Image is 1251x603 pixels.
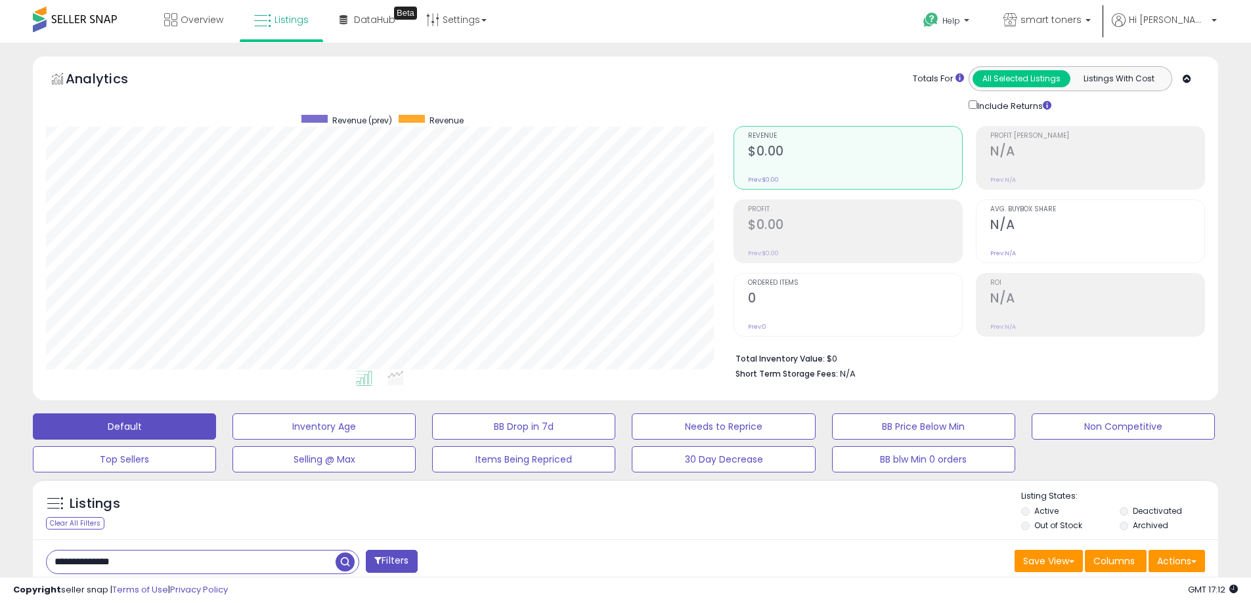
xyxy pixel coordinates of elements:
[274,13,309,26] span: Listings
[1085,550,1147,572] button: Columns
[748,249,779,257] small: Prev: $0.00
[13,583,61,596] strong: Copyright
[1112,13,1217,43] a: Hi [PERSON_NAME]
[1129,13,1208,26] span: Hi [PERSON_NAME]
[990,323,1016,331] small: Prev: N/A
[366,550,417,573] button: Filters
[990,144,1204,161] h2: N/A
[232,446,416,472] button: Selling @ Max
[332,115,392,126] span: Revenue (prev)
[832,446,1015,472] button: BB blw Min 0 orders
[973,70,1070,87] button: All Selected Listings
[990,206,1204,213] span: Avg. Buybox Share
[170,583,228,596] a: Privacy Policy
[748,280,962,287] span: Ordered Items
[748,206,962,213] span: Profit
[46,517,104,530] div: Clear All Filters
[832,413,1015,440] button: BB Price Below Min
[1149,550,1205,572] button: Actions
[66,70,154,91] h5: Analytics
[394,7,417,20] div: Tooltip anchor
[33,446,216,472] button: Top Sellers
[942,15,960,26] span: Help
[1133,520,1168,531] label: Archived
[735,368,838,379] b: Short Term Storage Fees:
[923,12,939,28] i: Get Help
[735,353,825,364] b: Total Inventory Value:
[1188,583,1238,596] span: 2025-09-16 17:12 GMT
[632,446,815,472] button: 30 Day Decrease
[748,291,962,308] h2: 0
[990,249,1016,257] small: Prev: N/A
[1015,550,1083,572] button: Save View
[432,413,615,440] button: BB Drop in 7d
[748,217,962,235] h2: $0.00
[913,2,982,43] a: Help
[632,413,815,440] button: Needs to Reprice
[13,584,228,596] div: seller snap | |
[913,73,964,85] div: Totals For
[748,144,962,161] h2: $0.00
[1034,505,1059,516] label: Active
[840,367,856,380] span: N/A
[1034,520,1082,531] label: Out of Stock
[1032,413,1215,440] button: Non Competitive
[748,133,962,140] span: Revenue
[112,583,168,596] a: Terms of Use
[33,413,216,440] button: Default
[990,217,1204,235] h2: N/A
[432,446,615,472] button: Items Being Repriced
[181,13,223,26] span: Overview
[354,13,395,26] span: DataHub
[1133,505,1182,516] label: Deactivated
[990,280,1204,287] span: ROI
[1021,490,1218,503] p: Listing States:
[990,133,1204,140] span: Profit [PERSON_NAME]
[748,323,766,331] small: Prev: 0
[990,176,1016,184] small: Prev: N/A
[1021,13,1082,26] span: smart toners
[1093,554,1135,568] span: Columns
[1070,70,1168,87] button: Listings With Cost
[735,350,1195,365] li: $0
[990,291,1204,308] h2: N/A
[959,98,1067,113] div: Include Returns
[232,413,416,440] button: Inventory Age
[748,176,779,184] small: Prev: $0.00
[429,115,464,126] span: Revenue
[70,495,120,513] h5: Listings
